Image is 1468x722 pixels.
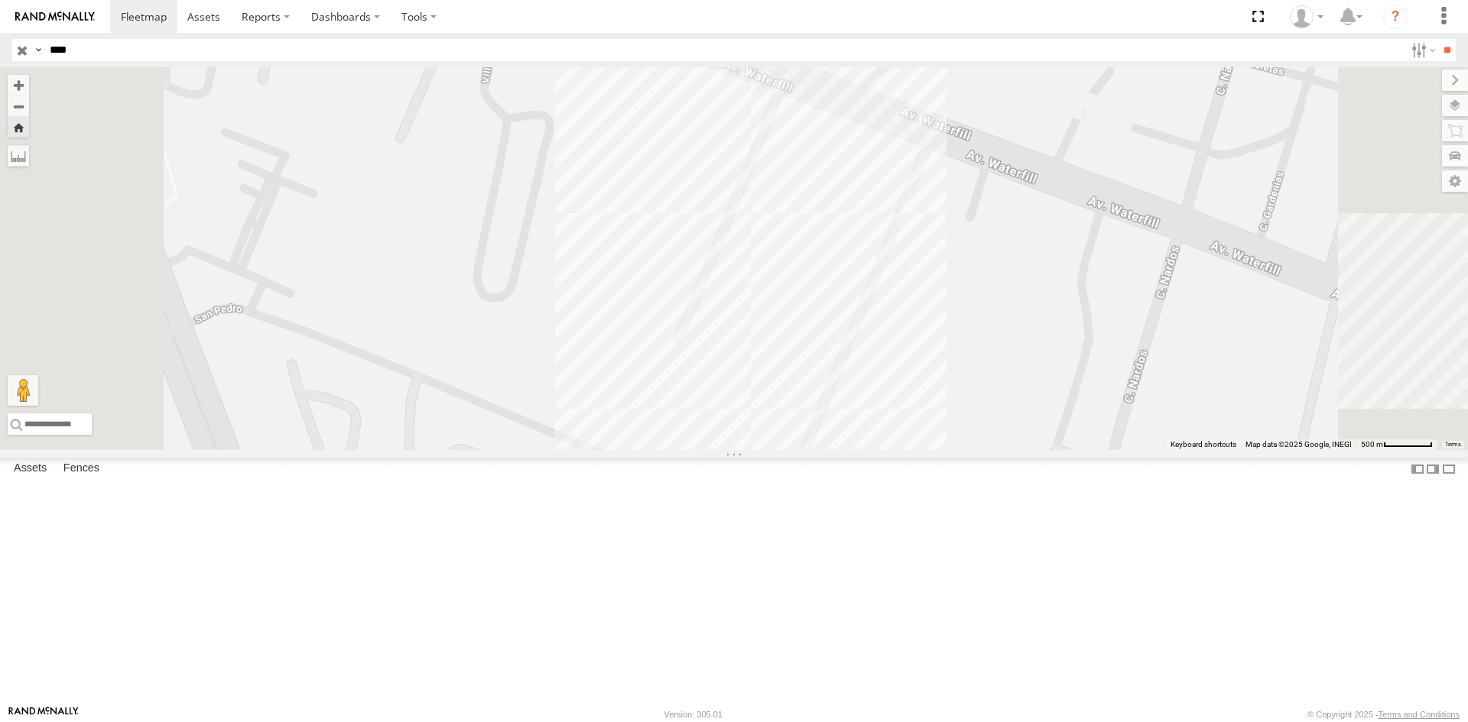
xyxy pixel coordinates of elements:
label: Map Settings [1442,170,1468,192]
label: Hide Summary Table [1441,458,1457,480]
button: Keyboard shortcuts [1171,439,1236,450]
div: Version: 305.01 [664,710,723,719]
a: Terms and Conditions [1379,710,1460,719]
button: Zoom in [8,75,29,96]
label: Dock Summary Table to the Right [1425,458,1440,480]
button: Map Scale: 500 m per 61 pixels [1356,439,1437,450]
div: © Copyright 2025 - [1307,710,1460,719]
label: Dock Summary Table to the Left [1410,458,1425,480]
button: Zoom Home [8,117,29,138]
a: Terms [1445,442,1461,448]
a: Visit our Website [8,707,79,722]
label: Search Query [32,39,44,61]
i: ? [1383,5,1408,29]
label: Fences [56,458,107,480]
label: Measure [8,145,29,167]
img: rand-logo.svg [15,11,95,22]
span: 500 m [1361,440,1383,448]
button: Zoom out [8,96,29,117]
label: Assets [6,458,54,480]
label: Search Filter Options [1405,39,1438,61]
span: Map data ©2025 Google, INEGI [1246,440,1352,448]
div: fernando ponce [1284,5,1329,28]
button: Drag Pegman onto the map to open Street View [8,375,38,406]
